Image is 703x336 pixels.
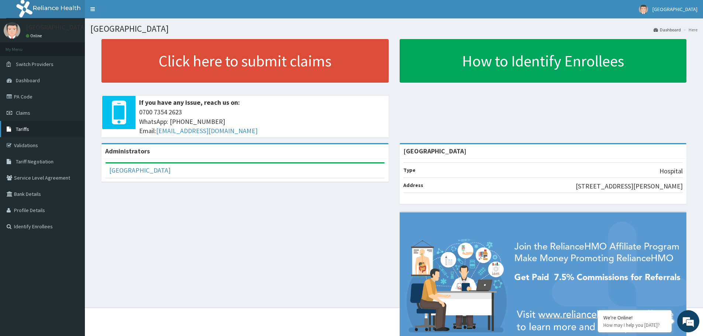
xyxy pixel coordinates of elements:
div: We're Online! [603,314,666,321]
span: [GEOGRAPHIC_DATA] [652,6,697,13]
span: Tariff Negotiation [16,158,54,165]
span: Dashboard [16,77,40,84]
b: Type [403,167,416,173]
img: User Image [4,22,20,39]
a: Dashboard [654,27,681,33]
span: Tariffs [16,126,29,132]
a: Click here to submit claims [101,39,389,83]
p: [STREET_ADDRESS][PERSON_NAME] [576,181,683,191]
span: 0700 7354 2623 WhatsApp: [PHONE_NUMBER] Email: [139,107,385,136]
p: How may I help you today? [603,322,666,328]
a: [EMAIL_ADDRESS][DOMAIN_NAME] [156,127,258,135]
a: [GEOGRAPHIC_DATA] [109,166,170,174]
b: Administrators [105,147,150,155]
li: Here [682,27,697,33]
span: Switch Providers [16,61,54,67]
a: Online [26,33,44,38]
p: Hospital [659,166,683,176]
b: Address [403,182,423,188]
img: User Image [639,5,648,14]
p: [GEOGRAPHIC_DATA] [26,24,87,31]
strong: [GEOGRAPHIC_DATA] [403,147,466,155]
b: If you have any issue, reach us on: [139,98,240,107]
a: How to Identify Enrollees [400,39,687,83]
h1: [GEOGRAPHIC_DATA] [90,24,697,34]
span: Claims [16,110,30,116]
